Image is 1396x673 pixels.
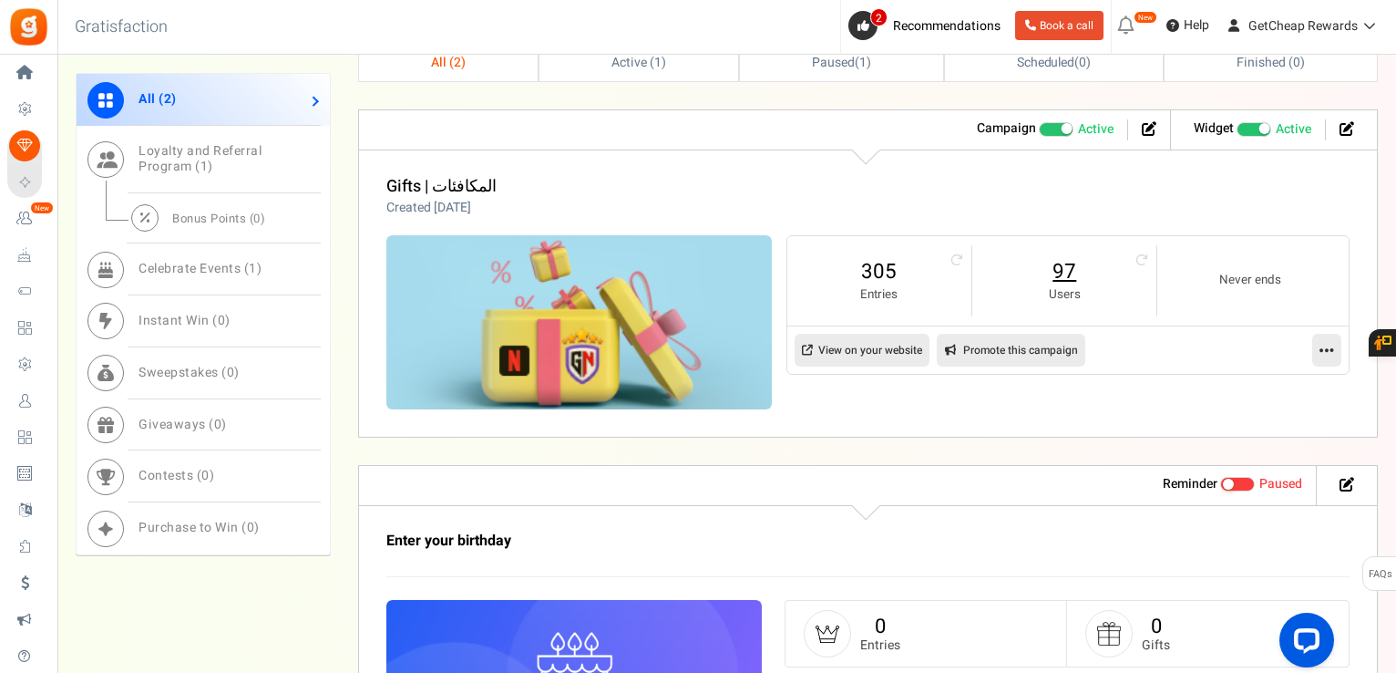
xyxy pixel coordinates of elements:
em: New [30,202,54,214]
span: Celebrate Events ( ) [139,259,262,278]
img: Gratisfaction [8,6,49,47]
a: Promote this campaign [937,334,1085,367]
span: Finished ( ) [1237,53,1304,72]
h3: Gratisfaction [55,9,188,46]
span: 0 [253,209,261,226]
span: 1 [859,53,867,72]
a: 305 [806,257,953,286]
span: All ( ) [431,53,466,72]
small: Entries [806,286,953,304]
a: 0 [1151,612,1162,641]
a: 2 Recommendations [848,11,1008,40]
small: Users [991,286,1138,304]
span: 0 [227,363,235,382]
span: Active [1078,120,1114,139]
span: Recommendations [893,16,1001,36]
span: 0 [1079,53,1086,72]
span: Paused [1259,474,1302,493]
span: 2 [164,89,172,109]
span: ( ) [1017,53,1091,72]
span: 1 [654,53,662,72]
span: 0 [1293,53,1300,72]
small: Entries [860,638,900,652]
a: 97 [991,257,1138,286]
strong: Campaign [977,119,1036,138]
a: View on your website [795,334,929,367]
span: Active [1276,120,1311,139]
span: Bonus Points ( ) [172,209,265,226]
strong: Reminder [1163,474,1217,493]
span: 0 [201,466,210,485]
span: 2 [454,53,461,72]
a: Help [1159,11,1216,40]
em: New [1134,11,1157,24]
small: Gifts [1142,638,1170,652]
span: 1 [200,157,209,176]
span: All ( ) [139,89,177,109]
span: Scheduled [1017,53,1075,72]
strong: Widget [1194,119,1234,138]
span: 2 [870,8,888,26]
span: ( ) [812,53,871,72]
span: Help [1179,16,1209,35]
span: GetCheap Rewards [1248,16,1358,36]
span: Giveaways ( ) [139,414,227,433]
a: Book a call [1015,11,1103,40]
a: New [7,203,49,234]
span: Paused [812,53,855,72]
small: Never ends [1175,272,1324,289]
span: 0 [218,311,226,330]
span: FAQs [1368,557,1392,592]
span: Contests ( ) [139,466,214,485]
span: Sweepstakes ( ) [139,363,240,382]
li: Widget activated [1180,119,1326,140]
p: Created [DATE] [386,199,497,217]
a: 0 [875,612,886,641]
span: Purchase to Win ( ) [139,518,260,537]
span: 0 [247,518,255,537]
a: Gifts | المكافئات [386,174,497,199]
h3: Enter your birthday [386,533,1157,550]
span: Instant Win ( ) [139,311,231,330]
span: 1 [249,259,257,278]
span: Loyalty and Referral Program ( ) [139,141,262,176]
span: Active ( ) [611,53,666,72]
span: 0 [214,414,222,433]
